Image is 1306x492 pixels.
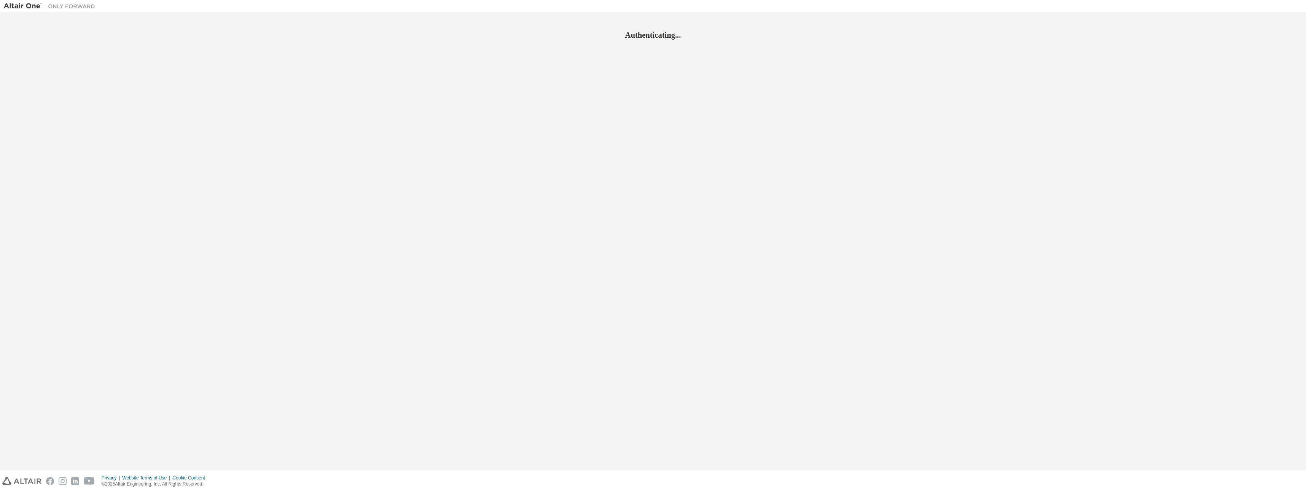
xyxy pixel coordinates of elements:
img: linkedin.svg [71,477,79,485]
img: facebook.svg [46,477,54,485]
h2: Authenticating... [4,30,1302,40]
p: © 2025 Altair Engineering, Inc. All Rights Reserved. [102,481,210,487]
img: youtube.svg [84,477,95,485]
img: instagram.svg [59,477,67,485]
div: Cookie Consent [172,475,209,481]
img: Altair One [4,2,99,10]
div: Privacy [102,475,122,481]
div: Website Terms of Use [122,475,172,481]
img: altair_logo.svg [2,477,41,485]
